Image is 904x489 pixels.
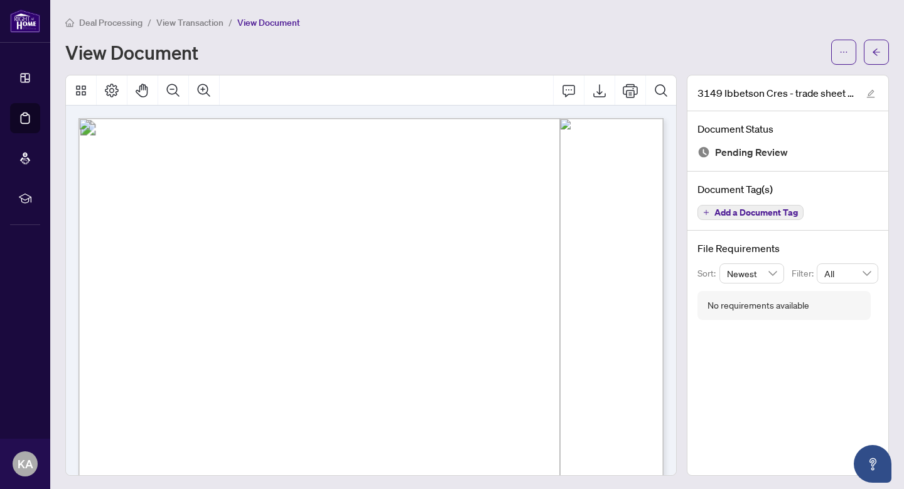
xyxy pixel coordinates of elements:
[714,208,798,217] span: Add a Document Tag
[79,17,143,28] span: Deal Processing
[866,89,875,98] span: edit
[703,209,709,216] span: plus
[715,144,788,161] span: Pending Review
[792,266,817,280] p: Filter:
[148,15,151,30] li: /
[854,445,891,483] button: Open asap
[872,48,881,57] span: arrow-left
[65,42,198,62] h1: View Document
[697,241,878,256] h4: File Requirements
[839,48,848,57] span: ellipsis
[697,146,710,158] img: Document Status
[697,85,854,101] span: 3149 Ibbetson Cres - trade sheet - [PERSON_NAME] to Review.pdf
[824,264,871,283] span: All
[697,266,719,280] p: Sort:
[727,264,777,283] span: Newest
[237,17,300,28] span: View Document
[65,18,74,27] span: home
[229,15,232,30] li: /
[10,9,40,33] img: logo
[708,299,809,312] div: No requirements available
[156,17,223,28] span: View Transaction
[697,182,878,197] h4: Document Tag(s)
[18,455,33,473] span: KA
[697,205,804,220] button: Add a Document Tag
[697,121,878,136] h4: Document Status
